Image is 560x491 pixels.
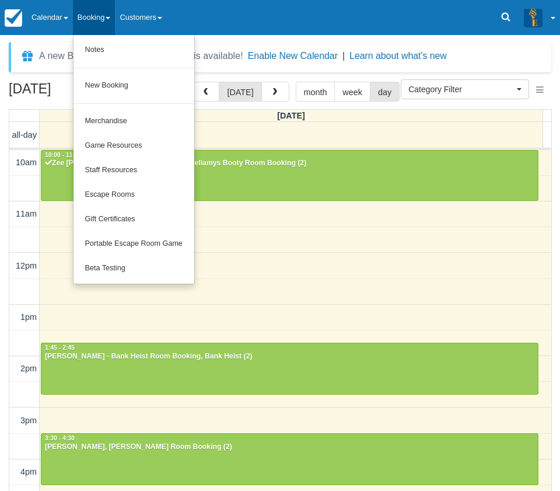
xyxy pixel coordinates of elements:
[408,83,514,95] span: Category Filter
[16,209,37,218] span: 11am
[296,82,335,102] button: month
[41,150,538,201] a: 10:00 - 11:00Zee [PERSON_NAME] - Bellamys Booty, Bellamys Booty Room Booking (2)
[73,232,194,256] a: Portable Escape Room Game
[16,158,37,167] span: 10am
[45,152,81,158] span: 10:00 - 11:00
[73,109,194,134] a: Merchandise
[44,159,535,168] div: Zee [PERSON_NAME] - Bellamys Booty, Bellamys Booty Room Booking (2)
[248,50,338,62] button: Enable New Calendar
[44,352,535,361] div: [PERSON_NAME] - Bank Heist Room Booking, Bank Heist (2)
[5,9,22,27] img: checkfront-main-nav-mini-logo.png
[20,312,37,322] span: 1pm
[45,435,75,441] span: 3:30 - 4:30
[342,51,345,61] span: |
[73,183,194,207] a: Escape Rooms
[41,433,538,485] a: 3:30 - 4:30[PERSON_NAME], [PERSON_NAME] Room Booking (2)
[39,49,243,63] div: A new Booking Calendar experience is available!
[524,8,542,27] img: A3
[73,158,194,183] a: Staff Resources
[73,38,194,62] a: Notes
[20,467,37,476] span: 4pm
[73,207,194,232] a: Gift Certificates
[73,134,194,158] a: Game Resources
[41,343,538,394] a: 1:45 - 2:45[PERSON_NAME] - Bank Heist Room Booking, Bank Heist (2)
[277,111,305,120] span: [DATE]
[401,79,529,99] button: Category Filter
[370,82,400,102] button: day
[16,261,37,270] span: 12pm
[334,82,370,102] button: week
[20,416,37,425] span: 3pm
[219,82,261,102] button: [DATE]
[73,256,194,281] a: Beta Testing
[44,443,535,452] div: [PERSON_NAME], [PERSON_NAME] Room Booking (2)
[20,364,37,373] span: 2pm
[45,344,75,351] span: 1:45 - 2:45
[9,82,156,103] h2: [DATE]
[12,130,37,140] span: all-day
[73,35,195,284] ul: Booking
[349,51,447,61] a: Learn about what's new
[73,74,194,98] a: New Booking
